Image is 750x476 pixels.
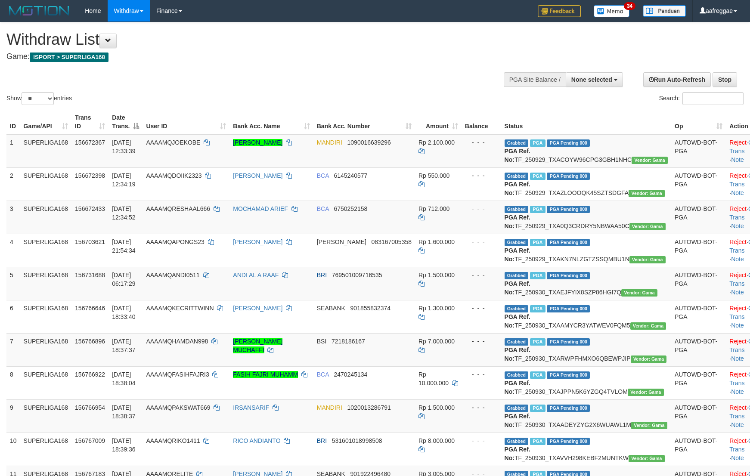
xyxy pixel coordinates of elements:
td: 3 [6,201,20,234]
td: TF_250930_TXAVVH298KEBF2MUNTKW [501,433,671,466]
span: AAAAMQHAMDAN998 [146,338,208,345]
span: [DATE] 18:33:40 [112,305,136,320]
span: Marked by aafchhiseyha [530,239,545,246]
span: Grabbed [505,239,529,246]
span: [DATE] 18:38:37 [112,404,136,420]
button: None selected [566,72,623,87]
span: BRI [317,272,327,278]
b: PGA Ref. No: [505,313,530,329]
td: 4 [6,234,20,267]
span: [DATE] 06:17:29 [112,272,136,287]
a: Reject [729,437,747,444]
a: [PERSON_NAME] MUCHAFFI [233,338,282,353]
select: Showentries [22,92,54,105]
span: Copy 2470245134 to clipboard [334,371,367,378]
a: [PERSON_NAME] [233,238,282,245]
td: TF_250930_TXARWPFHMXO6QBEWPJIP [501,333,671,366]
a: Reject [729,238,747,245]
span: AAAAMQDOIIK2323 [146,172,201,179]
th: Bank Acc. Number: activate to sort column ascending [313,110,415,134]
span: [DATE] 12:34:19 [112,172,136,188]
a: [PERSON_NAME] [233,305,282,312]
td: SUPERLIGA168 [20,167,72,201]
span: Vendor URL: https://trx31.1velocity.biz [632,157,668,164]
span: BCA [317,371,329,378]
span: PGA Pending [547,305,590,312]
td: AUTOWD-BOT-PGA [671,300,726,333]
td: SUPERLIGA168 [20,300,72,333]
td: 7 [6,333,20,366]
th: Date Trans.: activate to sort column descending [108,110,143,134]
td: SUPERLIGA168 [20,433,72,466]
span: AAAAMQANDI0511 [146,272,200,278]
span: PGA Pending [547,173,590,180]
span: AAAAMQJOEKOBE [146,139,200,146]
span: Vendor URL: https://trx31.1velocity.biz [629,223,666,230]
span: Grabbed [505,338,529,346]
div: - - - [465,370,498,379]
span: 156672367 [75,139,105,146]
span: Marked by aafheankoy [530,305,545,312]
span: Copy 901855832374 to clipboard [350,305,390,312]
span: [DATE] 18:37:37 [112,338,136,353]
span: 156766954 [75,404,105,411]
b: PGA Ref. No: [505,247,530,263]
span: PGA Pending [547,272,590,279]
a: Note [731,256,744,263]
div: - - - [465,171,498,180]
div: - - - [465,304,498,312]
td: AUTOWD-BOT-PGA [671,201,726,234]
a: Note [731,388,744,395]
td: SUPERLIGA168 [20,234,72,267]
th: Balance [462,110,501,134]
td: SUPERLIGA168 [20,399,72,433]
label: Search: [659,92,744,105]
span: BRI [317,437,327,444]
span: Rp 1.500.000 [418,272,455,278]
img: Button%20Memo.svg [594,5,630,17]
span: Grabbed [505,405,529,412]
span: Marked by aafheankoy [530,438,545,445]
span: Vendor URL: https://trx31.1velocity.biz [631,422,667,429]
span: 156703621 [75,238,105,245]
div: - - - [465,436,498,445]
span: Vendor URL: https://trx31.1velocity.biz [629,455,665,462]
a: Note [731,189,744,196]
span: Marked by aafsengchandara [530,139,545,147]
span: Copy 769501009716535 to clipboard [332,272,382,278]
span: [DATE] 21:54:34 [112,238,136,254]
span: PGA Pending [547,139,590,147]
td: AUTOWD-BOT-PGA [671,399,726,433]
td: TF_250930_TXAEJFYIX8SZP86HGI7Q [501,267,671,300]
a: Note [731,322,744,329]
span: PGA Pending [547,438,590,445]
b: PGA Ref. No: [505,346,530,362]
a: Note [731,223,744,229]
span: MANDIRI [317,404,342,411]
a: Reject [729,404,747,411]
a: Reject [729,338,747,345]
td: AUTOWD-BOT-PGA [671,167,726,201]
span: Vendor URL: https://trx31.1velocity.biz [631,355,667,363]
a: ANDI AL A RAAF [233,272,279,278]
a: FASIH FAJRI MUHAMM [233,371,298,378]
span: AAAAMQRESHAAL666 [146,205,210,212]
span: None selected [571,76,612,83]
td: TF_250929_TXAZLOOOQK45SZTSDGFA [501,167,671,201]
th: ID [6,110,20,134]
span: 156672433 [75,205,105,212]
b: PGA Ref. No: [505,413,530,428]
span: SEABANK [317,305,345,312]
td: SUPERLIGA168 [20,134,72,168]
a: Reject [729,272,747,278]
h1: Withdraw List [6,31,491,48]
b: PGA Ref. No: [505,446,530,461]
td: SUPERLIGA168 [20,333,72,366]
div: - - - [465,204,498,213]
span: AAAAMQFASIHFAJRI3 [146,371,209,378]
input: Search: [682,92,744,105]
td: 10 [6,433,20,466]
a: IRSANSARIF [233,404,269,411]
td: 8 [6,366,20,399]
a: Reject [729,371,747,378]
